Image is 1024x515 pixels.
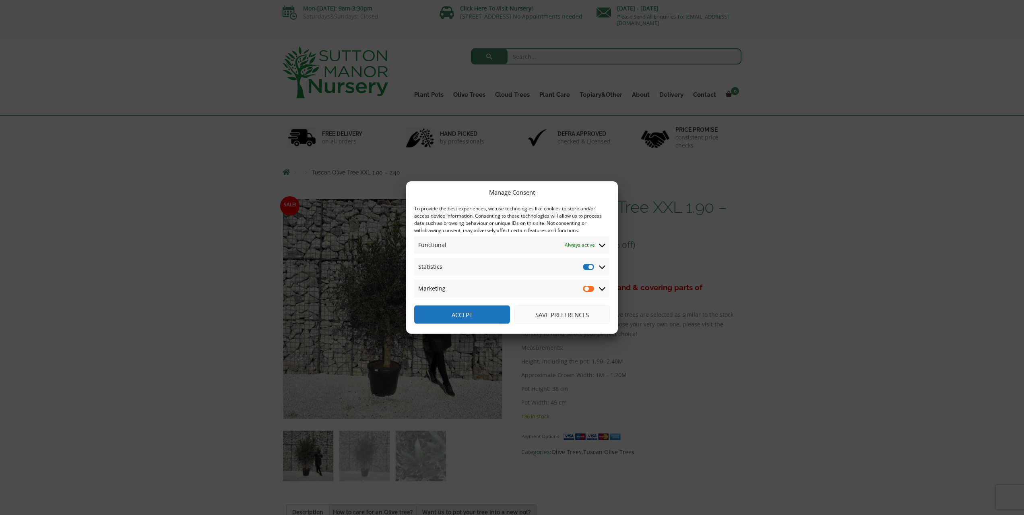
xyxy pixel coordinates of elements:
div: To provide the best experiences, we use technologies like cookies to store and/or access device i... [414,205,609,234]
button: Save preferences [514,305,610,324]
summary: Marketing [414,280,609,297]
span: Marketing [418,284,446,293]
span: Statistics [418,262,442,272]
span: Always active [565,240,595,250]
button: Accept [414,305,510,324]
div: Manage Consent [489,187,535,197]
span: Functional [418,240,446,250]
summary: Functional Always active [414,236,609,254]
summary: Statistics [414,258,609,276]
